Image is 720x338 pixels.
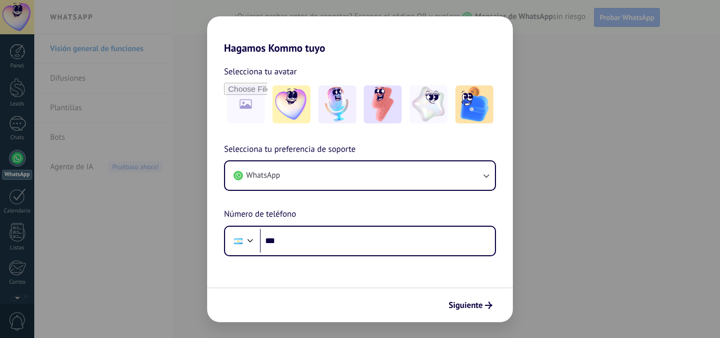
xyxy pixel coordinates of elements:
button: WhatsApp [225,161,495,190]
img: -1.jpeg [273,85,310,123]
h2: Hagamos Kommo tuyo [207,16,513,54]
img: -4.jpeg [410,85,447,123]
span: Selecciona tu avatar [224,65,297,79]
span: Selecciona tu preferencia de soporte [224,143,356,157]
img: -3.jpeg [364,85,402,123]
img: -2.jpeg [318,85,356,123]
button: Siguiente [444,296,497,314]
div: Argentina: + 54 [228,230,248,252]
span: Siguiente [449,302,483,309]
span: Número de teléfono [224,208,296,221]
span: WhatsApp [246,170,280,181]
img: -5.jpeg [455,85,493,123]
